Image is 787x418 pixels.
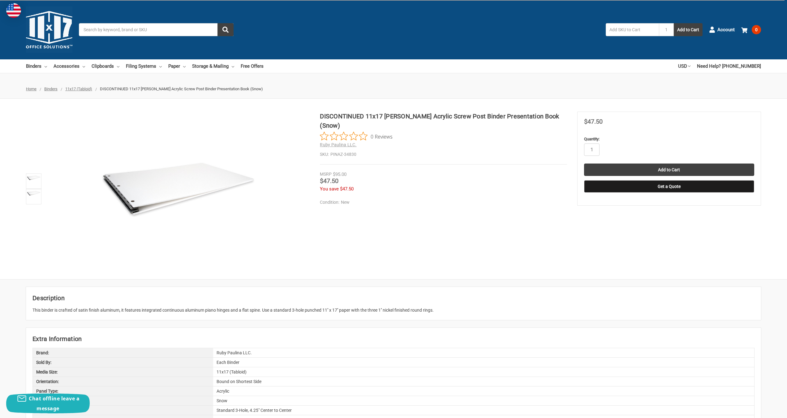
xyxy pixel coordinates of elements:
span: $95.00 [333,172,346,177]
a: Storage & Mailing [192,59,234,73]
input: Search by keyword, brand or SKU [79,23,234,36]
a: Paper [168,59,186,73]
a: 0 [741,22,761,38]
div: Hole Pattern: [33,406,213,415]
span: Account [717,26,735,33]
div: Ruby Paulina LLC. [213,348,754,357]
a: Ruby Paulina LLC. [320,142,356,147]
a: Accessories [54,59,85,73]
button: Chat offline leave a message [6,394,90,413]
a: Binders [26,59,47,73]
h2: Description [32,293,755,303]
span: 0 [752,25,761,34]
input: Add to Cart [584,164,754,176]
img: DISCONTINUED 11x17 Pina Zangaro Acrylic Screw Post Binder Presentation Book (Snow) [101,161,256,217]
button: Add to Cart [674,23,703,36]
dd: New [320,199,564,206]
span: DISCONTINUED 11x17 [PERSON_NAME] Acrylic Screw Post Binder Presentation Book (Snow) [100,87,263,91]
a: Clipboards [92,59,119,73]
span: Chat offline leave a message [29,395,80,412]
input: Add SKU to Cart [606,23,659,36]
div: Media Size: [33,367,213,377]
div: Sold By: [33,358,213,367]
dt: SKU: [320,151,329,158]
dd: PINAZ-34830 [320,151,567,158]
div: Panel Type: [33,386,213,396]
img: duty and tax information for United States [6,3,21,18]
button: Rated 0 out of 5 stars from 0 reviews. Jump to reviews. [320,132,393,141]
span: $47.50 [584,118,603,125]
div: MSRP [320,171,332,177]
a: Account [709,22,735,38]
div: This binder is crafted of satin finish aluminum, it features integrated continuous aluminum piano... [32,307,755,313]
div: Acrylic [213,386,754,396]
img: DISCONTINUED 11x17 Pina Zangaro Acrylic Screw Post Binder Presentation Book (Snow) [27,175,41,180]
button: Get a Quote [584,180,754,193]
div: Each Binder [213,358,754,367]
dt: Condition: [320,199,339,206]
div: Snow [213,396,754,405]
a: Home [26,87,37,91]
div: Orientation: [33,377,213,386]
span: 0 Reviews [371,132,393,141]
span: $47.50 [320,177,338,185]
img: DISCONTINUED 11x17 Pina Zangaro Acrylic Screw Post Binder Presentation Book (Snow) [27,191,41,196]
img: 11x17.com [26,6,72,53]
h1: DISCONTINUED 11x17 [PERSON_NAME] Acrylic Screw Post Binder Presentation Book (Snow) [320,112,567,130]
a: Free Offers [241,59,264,73]
span: $47.50 [340,186,354,192]
span: You save [320,186,339,192]
div: Brand: [33,348,213,357]
div: 11x17 (Tabloid) [213,367,754,377]
a: USD [678,59,690,73]
div: Standard 3-Hole, 4.25" Center to Center [213,406,754,415]
div: Color: [33,396,213,405]
label: Quantity: [584,136,754,142]
a: Need Help? [PHONE_NUMBER] [697,59,761,73]
a: Filing Systems [126,59,162,73]
a: Binders [44,87,58,91]
a: 11x17 (Tabloid) [65,87,92,91]
div: Bound on Shortest Side [213,377,754,386]
h2: Extra Information [32,334,755,343]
